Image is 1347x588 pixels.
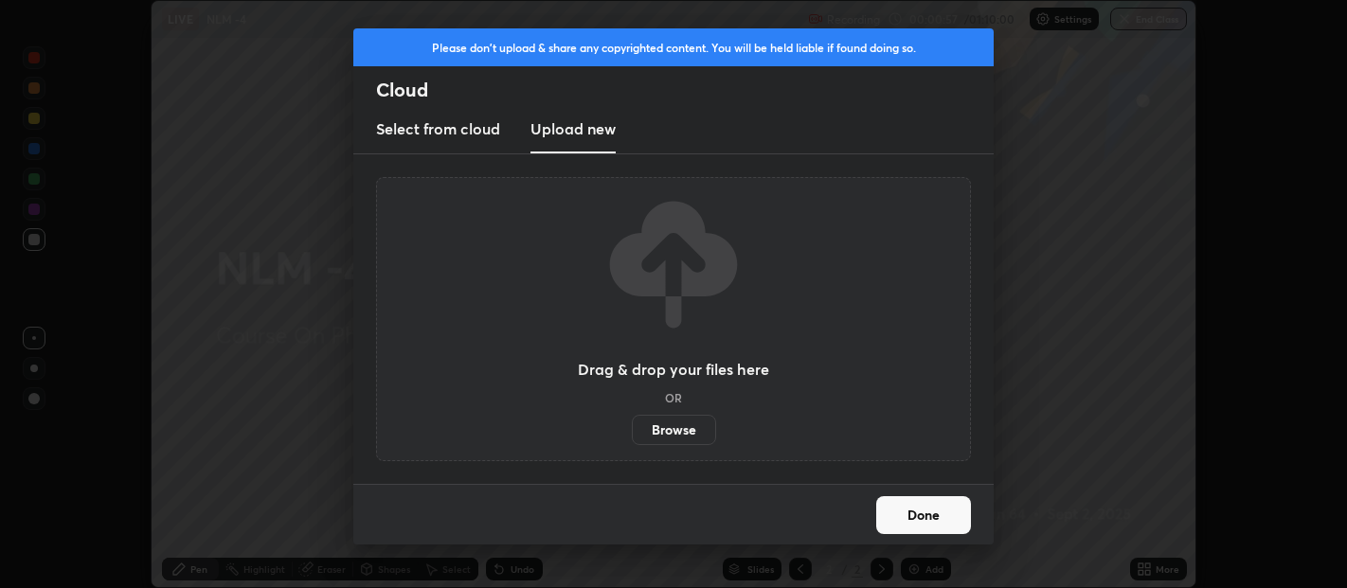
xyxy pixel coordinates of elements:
[665,392,682,403] h5: OR
[376,117,500,140] h3: Select from cloud
[530,117,616,140] h3: Upload new
[376,78,994,102] h2: Cloud
[876,496,971,534] button: Done
[578,362,769,377] h3: Drag & drop your files here
[353,28,994,66] div: Please don't upload & share any copyrighted content. You will be held liable if found doing so.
